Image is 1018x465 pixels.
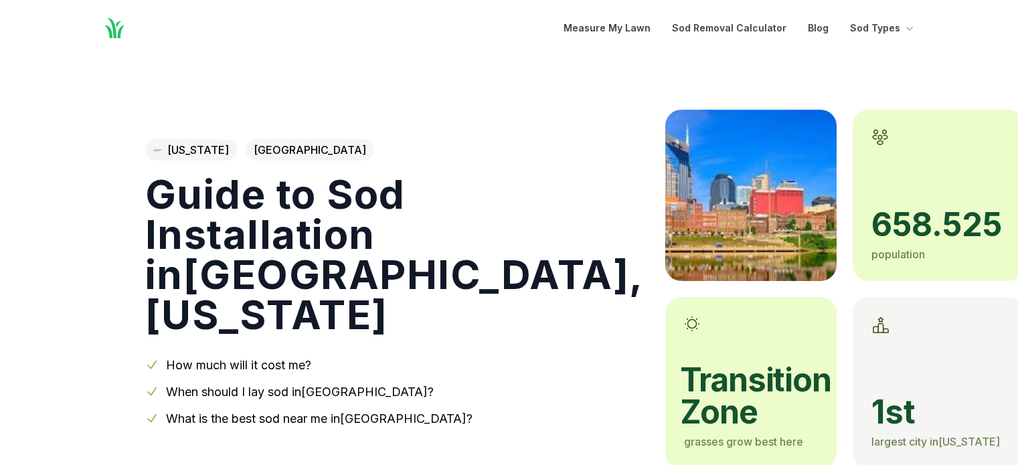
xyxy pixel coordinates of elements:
a: Sod Removal Calculator [672,20,786,36]
img: A picture of Nashville [665,110,837,281]
button: Sod Types [850,20,916,36]
a: Measure My Lawn [564,20,651,36]
a: What is the best sod near me in[GEOGRAPHIC_DATA]? [166,411,473,426]
span: 658.525 [871,209,1005,241]
span: largest city in [US_STATE] [871,435,1000,448]
a: Blog [808,20,829,36]
img: Tennessee state outline [153,149,162,151]
a: [US_STATE] [145,139,237,161]
span: population [871,248,925,261]
a: When should I lay sod in[GEOGRAPHIC_DATA]? [166,385,434,399]
h1: Guide to Sod Installation in [GEOGRAPHIC_DATA] , [US_STATE] [145,174,644,335]
a: How much will it cost me? [166,358,311,372]
span: grasses grow best here [684,435,803,448]
span: 1st [871,396,1005,428]
span: transition zone [680,364,818,428]
span: [GEOGRAPHIC_DATA] [246,139,374,161]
